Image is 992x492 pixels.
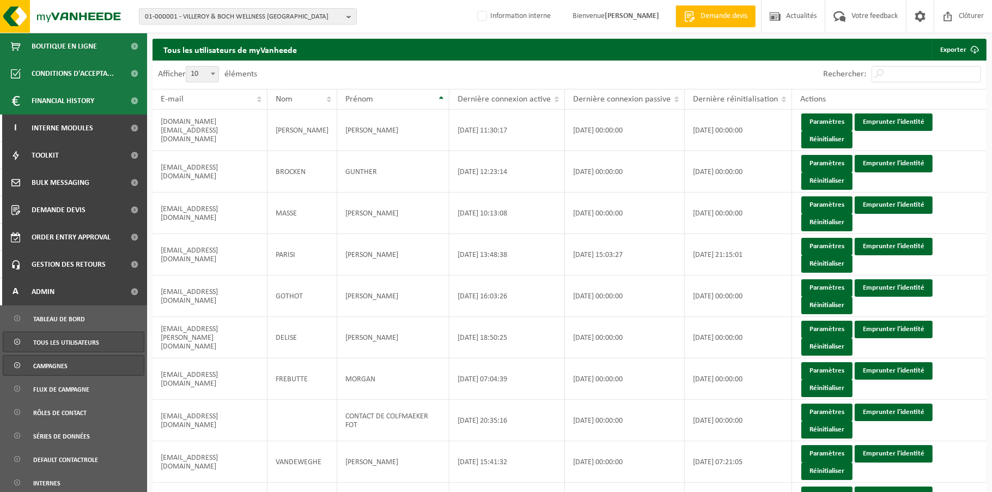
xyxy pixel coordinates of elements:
span: Séries de données [33,426,90,447]
a: Emprunter l'identité [855,404,933,421]
a: Paramètres [801,113,853,131]
span: Demande devis [698,11,750,22]
a: Réinitialiser [801,131,853,148]
td: [DATE] 07:04:39 [449,358,565,400]
a: Réinitialiser [801,297,853,314]
a: Séries de données [3,425,144,446]
td: [EMAIL_ADDRESS][DOMAIN_NAME] [153,193,267,234]
span: Conditions d'accepta... [32,60,114,87]
td: [EMAIL_ADDRESS][DOMAIN_NAME] [153,441,267,483]
a: Réinitialiser [801,214,853,231]
td: [DATE] 00:00:00 [565,317,685,358]
a: Paramètres [801,155,853,172]
a: Emprunter l'identité [855,362,933,380]
a: Réinitialiser [801,421,853,439]
td: [DATE] 16:03:26 [449,275,565,317]
span: A [11,278,21,305]
span: Actions [800,95,826,104]
a: Paramètres [801,321,853,338]
td: [DATE] 07:21:05 [685,441,792,483]
a: Emprunter l'identité [855,445,933,463]
a: Emprunter l'identité [855,238,933,255]
td: [DATE] 18:50:25 [449,317,565,358]
td: MORGAN [337,358,449,400]
span: Nom [276,95,293,104]
td: [PERSON_NAME] [337,441,449,483]
span: Financial History [32,87,94,115]
a: Campagnes [3,355,144,376]
td: PARISI [267,234,337,275]
a: Paramètres [801,362,853,380]
td: BROCKEN [267,151,337,193]
a: Réinitialiser [801,338,853,356]
td: VANDEWEGHE [267,441,337,483]
td: [PERSON_NAME] [337,193,449,234]
td: [EMAIL_ADDRESS][DOMAIN_NAME] [153,358,267,400]
span: default contactrole [33,449,98,470]
span: Gestion des retours [32,251,106,278]
td: [DATE] 20:35:16 [449,400,565,441]
td: [DATE] 21:15:01 [685,234,792,275]
td: [DATE] 00:00:00 [565,275,685,317]
a: Réinitialiser [801,172,853,190]
strong: [PERSON_NAME] [605,12,659,20]
td: [DATE] 00:00:00 [685,275,792,317]
label: Afficher éléments [158,70,257,79]
a: Emprunter l'identité [855,279,933,297]
td: [DATE] 13:48:38 [449,234,565,275]
td: [PERSON_NAME] [267,110,337,151]
a: Paramètres [801,279,853,297]
td: [DOMAIN_NAME][EMAIL_ADDRESS][DOMAIN_NAME] [153,110,267,151]
span: Bulk Messaging [32,169,89,196]
span: Order entry approval [32,224,111,251]
td: [DATE] 00:00:00 [565,193,685,234]
a: Paramètres [801,238,853,255]
a: Paramètres [801,445,853,463]
span: Flux de campagne [33,379,89,400]
td: [PERSON_NAME] [337,317,449,358]
span: Demande devis [32,196,86,224]
td: [PERSON_NAME] [337,275,449,317]
span: 10 [186,67,218,82]
td: [DATE] 10:13:08 [449,193,565,234]
a: Paramètres [801,196,853,214]
td: [EMAIL_ADDRESS][DOMAIN_NAME] [153,151,267,193]
label: Rechercher: [823,70,866,79]
td: [DATE] 11:30:17 [449,110,565,151]
td: MASSE [267,193,337,234]
td: [EMAIL_ADDRESS][DOMAIN_NAME] [153,275,267,317]
span: Tous les utilisateurs [33,332,99,353]
span: Dernière connexion passive [573,95,671,104]
td: [EMAIL_ADDRESS][DOMAIN_NAME] [153,234,267,275]
a: Demande devis [675,5,756,27]
a: Tableau de bord [3,308,144,329]
a: Réinitialiser [801,380,853,397]
td: DELISE [267,317,337,358]
td: [EMAIL_ADDRESS][PERSON_NAME][DOMAIN_NAME] [153,317,267,358]
a: default contactrole [3,449,144,470]
td: [DATE] 00:00:00 [565,110,685,151]
button: 01-000001 - VILLEROY & BOCH WELLNESS [GEOGRAPHIC_DATA] [139,8,357,25]
a: Emprunter l'identité [855,155,933,172]
label: Information interne [475,8,551,25]
td: FREBUTTE [267,358,337,400]
td: [PERSON_NAME] [337,110,449,151]
a: Flux de campagne [3,379,144,399]
td: CONTACT DE COLFMAEKER FOT [337,400,449,441]
td: [DATE] 15:41:32 [449,441,565,483]
span: I [11,115,21,142]
td: [PERSON_NAME] [337,234,449,275]
span: Admin [32,278,54,305]
span: E-mail [161,95,184,104]
span: Tableau de bord [33,309,85,329]
td: GOTHOT [267,275,337,317]
a: Emprunter l'identité [855,321,933,338]
td: [DATE] 00:00:00 [685,400,792,441]
td: [EMAIL_ADDRESS][DOMAIN_NAME] [153,400,267,441]
a: Tous les utilisateurs [3,332,144,352]
span: 01-000001 - VILLEROY & BOCH WELLNESS [GEOGRAPHIC_DATA] [145,9,342,25]
td: [DATE] 00:00:00 [685,317,792,358]
a: Rôles de contact [3,402,144,423]
span: Interne modules [32,115,93,142]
